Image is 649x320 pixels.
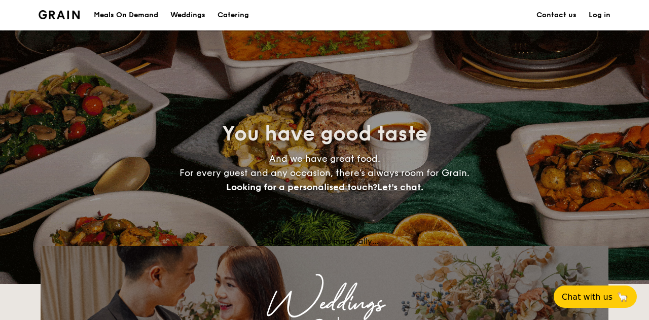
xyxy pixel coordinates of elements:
img: Grain [39,10,80,19]
span: Chat with us [562,292,612,302]
span: 🦙 [617,291,629,303]
button: Chat with us🦙 [554,286,637,308]
div: Loading menus magically... [41,236,608,246]
span: Let's chat. [377,182,423,193]
a: Logotype [39,10,80,19]
div: Weddings [130,295,519,313]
